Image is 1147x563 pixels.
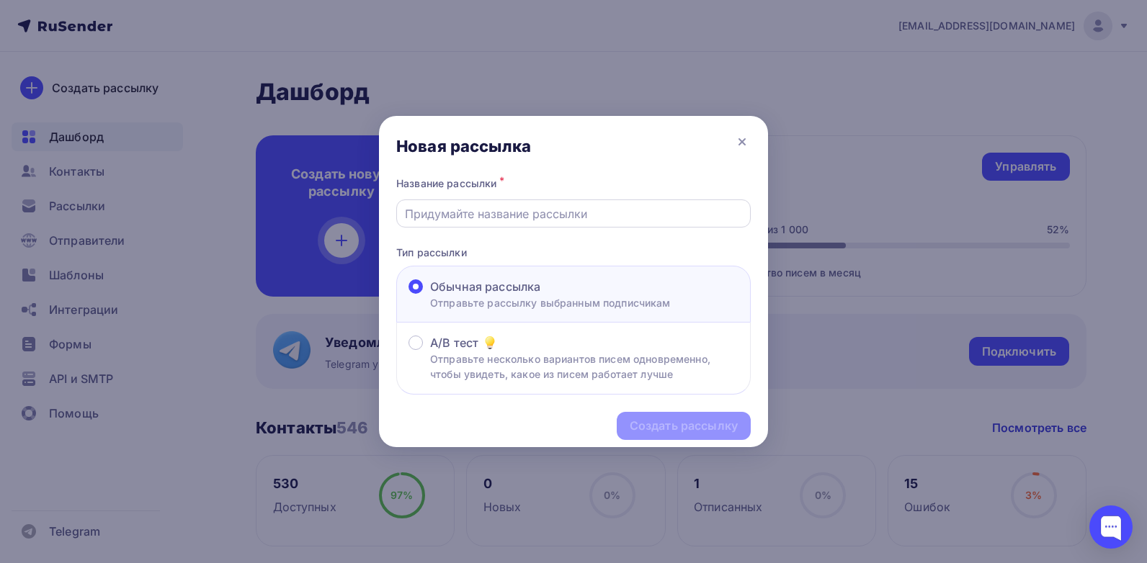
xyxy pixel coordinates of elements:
p: Тип рассылки [396,245,751,260]
span: Обычная рассылка [430,278,540,295]
input: Придумайте название рассылки [405,205,743,222]
div: Новая рассылка [396,136,531,156]
p: Отправьте рассылку выбранным подписчикам [430,295,671,310]
div: Название рассылки [396,174,751,194]
p: Отправьте несколько вариантов писем одновременно, чтобы увидеть, какое из писем работает лучше [430,351,738,382]
span: A/B тест [430,334,478,351]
